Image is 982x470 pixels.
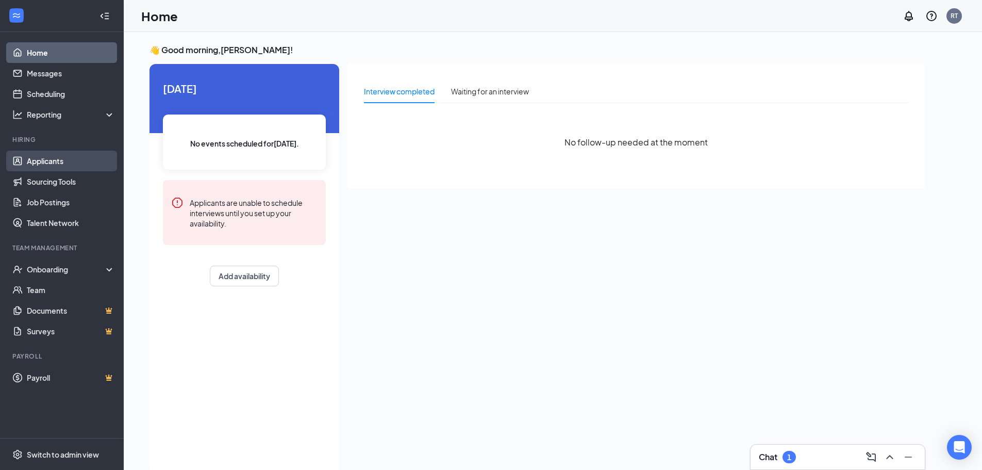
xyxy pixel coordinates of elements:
[27,367,115,388] a: PayrollCrown
[12,264,23,274] svg: UserCheck
[27,171,115,192] a: Sourcing Tools
[99,11,110,21] svg: Collapse
[900,449,917,465] button: Minimize
[27,42,115,63] a: Home
[171,197,184,209] svg: Error
[27,449,99,460] div: Switch to admin view
[27,264,106,274] div: Onboarding
[884,451,896,463] svg: ChevronUp
[881,449,898,465] button: ChevronUp
[27,84,115,104] a: Scheduling
[190,138,299,149] span: No events scheduled for [DATE] .
[27,300,115,321] a: DocumentsCrown
[163,80,326,96] span: [DATE]
[12,352,113,361] div: Payroll
[141,7,178,25] h1: Home
[27,151,115,171] a: Applicants
[903,10,915,22] svg: Notifications
[951,11,958,20] div: RT
[925,10,938,22] svg: QuestionInfo
[787,453,791,462] div: 1
[27,192,115,213] a: Job Postings
[27,213,115,233] a: Talent Network
[902,451,914,463] svg: Minimize
[210,266,279,286] button: Add availability
[27,109,115,120] div: Reporting
[27,280,115,300] a: Team
[149,44,925,56] h3: 👋 Good morning, [PERSON_NAME] !
[12,244,113,252] div: Team Management
[27,321,115,342] a: SurveysCrown
[865,451,877,463] svg: ComposeMessage
[451,86,529,97] div: Waiting for an interview
[364,86,435,97] div: Interview completed
[11,10,22,21] svg: WorkstreamLogo
[759,451,777,463] h3: Chat
[564,136,708,149] span: No follow-up needed at the moment
[190,197,318,229] div: Applicants are unable to schedule interviews until you set up your availability.
[27,63,115,84] a: Messages
[12,449,23,460] svg: Settings
[947,435,972,460] div: Open Intercom Messenger
[12,135,113,144] div: Hiring
[12,109,23,120] svg: Analysis
[863,449,879,465] button: ComposeMessage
